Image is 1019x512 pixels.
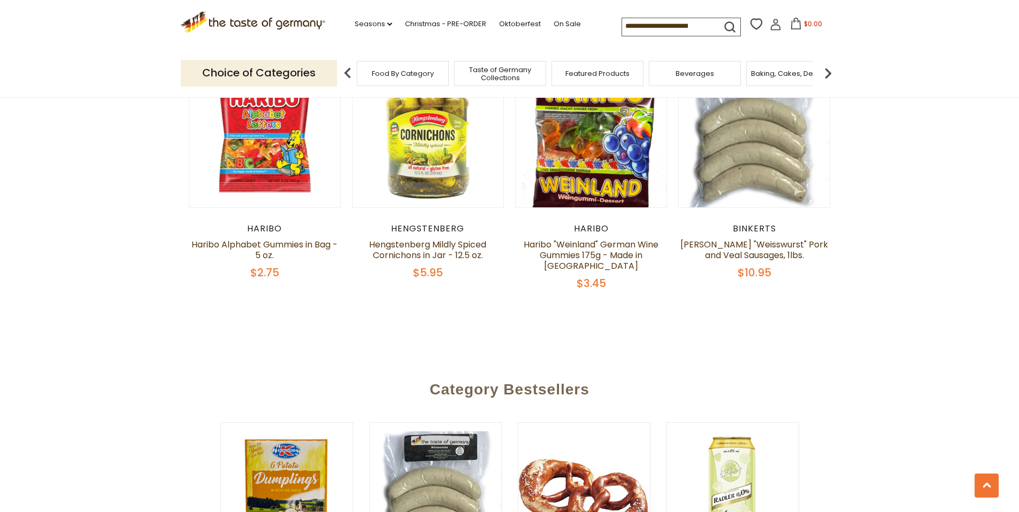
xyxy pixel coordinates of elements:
a: Beverages [676,69,714,77]
a: On Sale [554,18,581,30]
span: $10.95 [738,265,771,280]
img: Binkert [679,57,830,208]
a: Baking, Cakes, Desserts [751,69,834,77]
a: [PERSON_NAME] "Weisswurst" Pork and Veal Sausages, 1lbs. [680,238,828,261]
img: Haribo "Weinland" German Wine Gummies 175g - Made in Germany [516,57,667,208]
p: Choice of Categories [181,60,337,86]
div: Haribo [189,223,341,234]
a: Haribo Alphabet Gummies in Bag - 5 oz. [191,238,338,261]
a: Oktoberfest [499,18,541,30]
a: Taste of Germany Collections [457,66,543,82]
img: previous arrow [337,63,358,84]
div: Binkerts [678,223,831,234]
img: Hengstenberg Mildly Spiced Cornichons in Jar - 12.5 oz. [353,57,504,208]
div: Haribo [515,223,668,234]
img: next arrow [817,63,839,84]
span: $0.00 [804,19,822,28]
img: Haribo Alphabet Gummies in Bag - 5 oz. [189,57,341,208]
span: $3.45 [577,276,606,291]
div: Hengstenberg [352,223,504,234]
a: Food By Category [372,69,434,77]
a: Christmas - PRE-ORDER [405,18,486,30]
span: $2.75 [250,265,279,280]
div: Category Bestsellers [138,365,882,409]
a: Hengstenberg Mildly Spiced Cornichons in Jar - 12.5 oz. [369,238,486,261]
span: $5.95 [413,265,443,280]
button: $0.00 [784,18,829,34]
a: Haribo "Weinland" German Wine Gummies 175g - Made in [GEOGRAPHIC_DATA] [524,238,658,272]
a: Featured Products [565,69,630,77]
a: Seasons [355,18,392,30]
